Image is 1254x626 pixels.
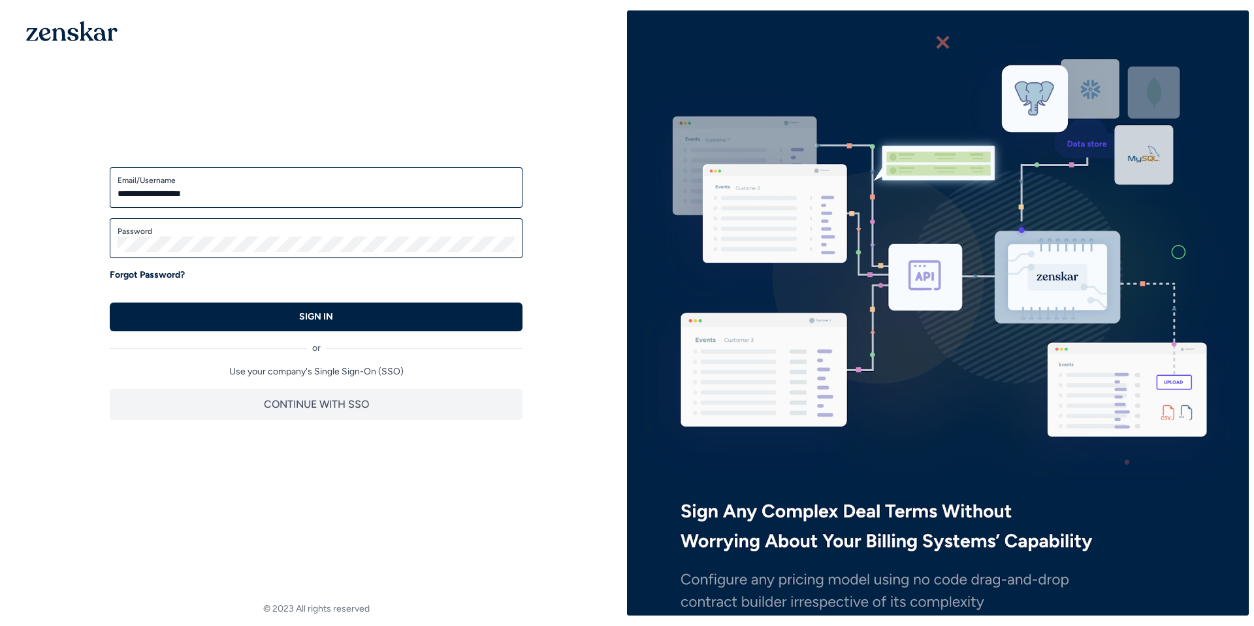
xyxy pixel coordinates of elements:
button: SIGN IN [110,303,522,331]
label: Email/Username [118,175,515,186]
footer: © 2023 All rights reserved [5,602,627,616]
button: CONTINUE WITH SSO [110,389,522,420]
a: Forgot Password? [110,269,185,282]
label: Password [118,226,515,237]
p: Use your company's Single Sign-On (SSO) [110,365,522,378]
p: SIGN IN [299,310,333,323]
img: 1OGAJ2xQqyY4LXKgY66KYq0eOWRCkrZdAb3gUhuVAqdWPZE9SRJmCz+oDMSn4zDLXe31Ii730ItAGKgCKgCCgCikA4Av8PJUP... [26,21,118,41]
div: or [110,331,522,355]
